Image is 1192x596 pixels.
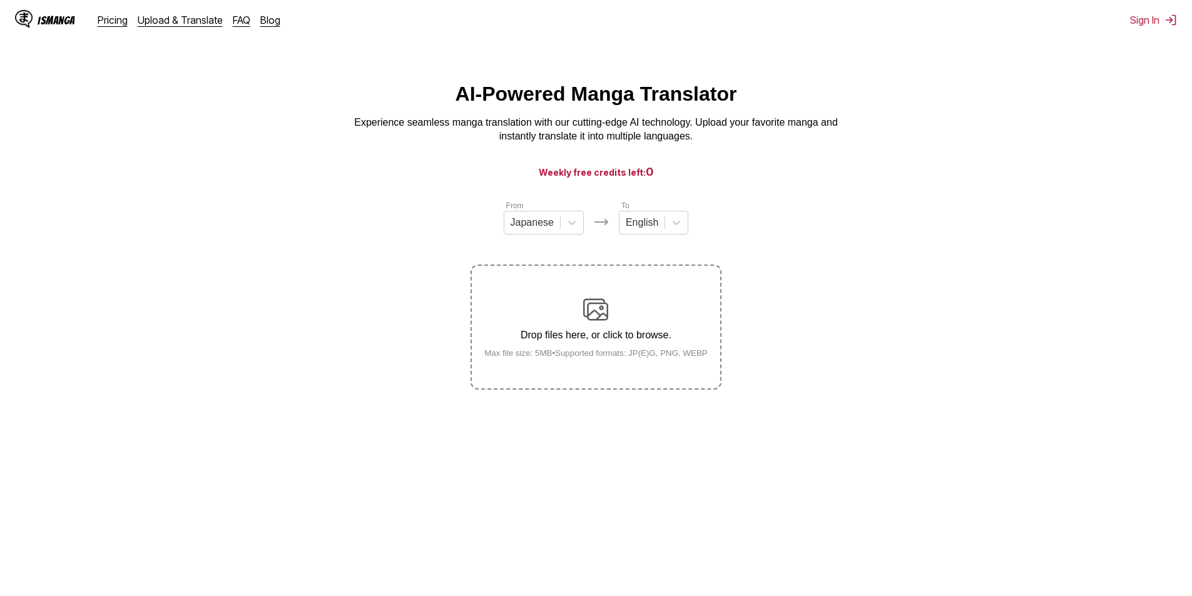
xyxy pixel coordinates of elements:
[30,164,1162,179] h3: Weekly free credits left:
[38,14,75,26] div: IsManga
[233,14,250,26] a: FAQ
[346,116,847,144] p: Experience seamless manga translation with our cutting-edge AI technology. Upload your favorite m...
[594,215,609,230] img: Languages icon
[260,14,280,26] a: Blog
[1164,14,1177,26] img: Sign out
[138,14,223,26] a: Upload & Translate
[621,201,629,210] label: To
[15,10,98,30] a: IsManga LogoIsManga
[506,201,524,210] label: From
[98,14,128,26] a: Pricing
[646,165,654,178] span: 0
[1130,14,1177,26] button: Sign In
[474,348,718,358] small: Max file size: 5MB • Supported formats: JP(E)G, PNG, WEBP
[474,330,718,341] p: Drop files here, or click to browse.
[456,83,737,106] h1: AI-Powered Manga Translator
[15,10,33,28] img: IsManga Logo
